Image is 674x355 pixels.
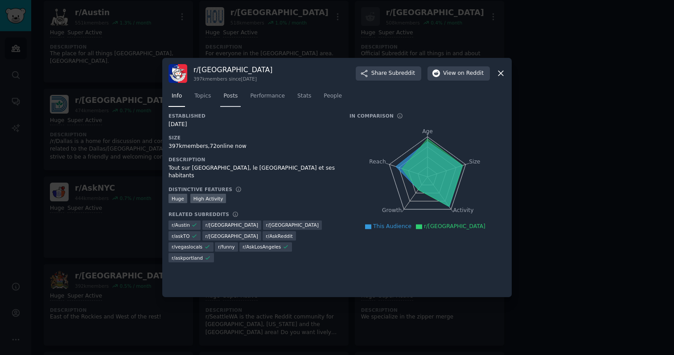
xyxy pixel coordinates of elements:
span: Stats [297,92,311,100]
tspan: Growth [382,207,402,213]
span: r/ askportland [172,255,203,261]
span: r/ AskReddit [266,233,292,239]
span: on Reddit [458,69,484,78]
span: Topics [194,92,211,100]
span: r/ [GEOGRAPHIC_DATA] [205,233,258,239]
span: r/ [GEOGRAPHIC_DATA] [266,222,319,228]
a: Topics [191,89,214,107]
span: r/ [GEOGRAPHIC_DATA] [205,222,258,228]
span: This Audience [373,223,411,229]
tspan: Reach [369,158,386,164]
div: Tout sur [GEOGRAPHIC_DATA], le [GEOGRAPHIC_DATA] et ses habitants [168,164,337,180]
tspan: Activity [453,207,474,213]
a: Info [168,89,185,107]
tspan: Size [469,158,480,164]
h3: Related Subreddits [168,211,229,217]
button: ShareSubreddit [356,66,421,81]
button: Viewon Reddit [427,66,490,81]
h3: Description [168,156,337,163]
span: Info [172,92,182,100]
span: r/ AskLosAngeles [242,244,281,250]
a: People [321,89,345,107]
span: Subreddit [389,69,415,78]
span: r/[GEOGRAPHIC_DATA] [424,223,485,229]
span: r/ Austin [172,222,190,228]
span: View [443,69,484,78]
div: 397k members since [DATE] [193,76,272,82]
div: Huge [168,194,187,203]
div: 397k members, 72 online now [168,143,337,151]
span: r/ vegaslocals [172,244,202,250]
span: People [324,92,342,100]
span: Share [371,69,415,78]
h3: r/ [GEOGRAPHIC_DATA] [193,65,272,74]
span: Performance [250,92,285,100]
a: Performance [247,89,288,107]
a: Posts [220,89,241,107]
span: r/ funny [218,244,235,250]
div: High Activity [190,194,226,203]
span: r/ askTO [172,233,190,239]
span: Posts [223,92,238,100]
img: paris [168,64,187,83]
div: [DATE] [168,121,337,129]
h3: In Comparison [349,113,394,119]
h3: Established [168,113,337,119]
tspan: Age [422,128,433,135]
h3: Size [168,135,337,141]
a: Stats [294,89,314,107]
h3: Distinctive Features [168,186,232,192]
